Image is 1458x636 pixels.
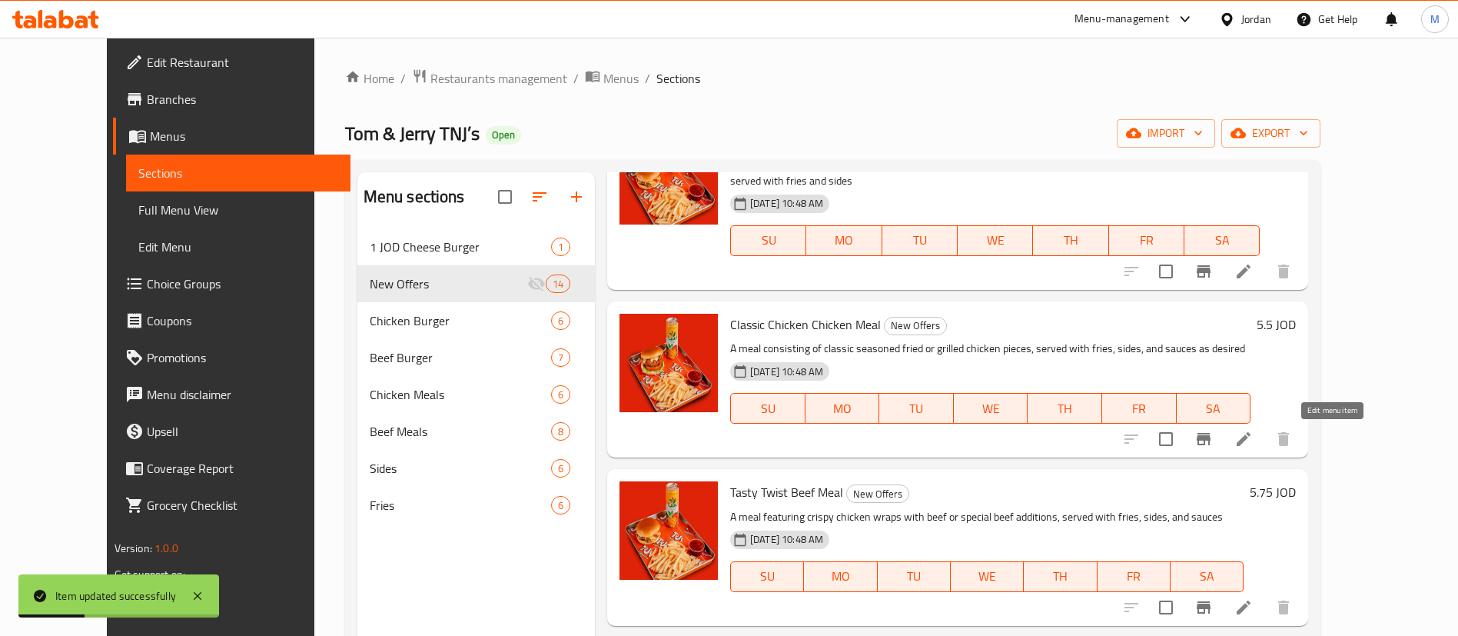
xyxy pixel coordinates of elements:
[345,68,1321,88] nav: breadcrumb
[147,275,338,293] span: Choice Groups
[810,565,871,588] span: MO
[812,229,875,251] span: MO
[878,561,951,592] button: TU
[113,44,350,81] a: Edit Restaurant
[954,393,1028,424] button: WE
[1074,10,1169,28] div: Menu-management
[430,69,567,88] span: Restaurants management
[805,393,880,424] button: MO
[885,317,946,335] span: New Offers
[551,238,570,256] div: items
[357,302,595,339] div: Chicken Burger6
[370,311,551,330] span: Chicken Burger
[55,588,176,604] div: Item updated successfully
[370,496,551,514] span: Fries
[551,348,570,367] div: items
[888,229,952,251] span: TU
[730,339,1250,358] p: A meal consisting of classic seasoned fried or grilled chicken pieces, served with fries, sides, ...
[147,422,338,441] span: Upsell
[1024,561,1097,592] button: TH
[113,339,350,376] a: Promotions
[370,385,551,404] div: Chicken Meals
[1257,314,1296,335] h6: 5.5 JOD
[552,498,570,513] span: 6
[585,68,639,88] a: Menus
[370,348,551,367] span: Beef Burger
[804,561,877,592] button: MO
[147,385,338,404] span: Menu disclaimer
[884,565,945,588] span: TU
[882,225,958,256] button: TU
[847,485,908,503] span: New Offers
[364,185,465,208] h2: Menu sections
[552,425,570,439] span: 8
[370,422,551,441] span: Beef Meals
[1265,253,1302,290] button: delete
[126,191,350,228] a: Full Menu View
[1028,393,1102,424] button: TH
[1185,589,1222,626] button: Branch-specific-item
[1234,262,1253,281] a: Edit menu item
[552,388,570,402] span: 6
[552,240,570,255] span: 1
[846,484,909,503] div: New Offers
[546,277,570,291] span: 14
[521,178,558,215] span: Sort sections
[551,459,570,478] div: items
[147,90,338,108] span: Branches
[552,461,570,476] span: 6
[744,365,829,379] span: [DATE] 10:48 AM
[603,69,639,88] span: Menus
[1098,561,1171,592] button: FR
[138,201,338,219] span: Full Menu View
[1265,589,1302,626] button: delete
[730,313,881,336] span: Classic Chicken Chicken Meal
[1183,398,1245,420] span: SA
[656,69,700,88] span: Sections
[486,128,521,142] span: Open
[730,508,1244,527] p: A meal featuring crispy chicken wraps with beef or special beef additions, served with fries, sid...
[1104,565,1164,588] span: FR
[113,376,350,413] a: Menu disclaimer
[370,238,551,256] span: 1 JOD Cheese Burger
[806,225,882,256] button: MO
[552,314,570,328] span: 6
[964,229,1027,251] span: WE
[113,302,350,339] a: Coupons
[1109,225,1184,256] button: FR
[357,487,595,524] div: Fries6
[345,69,394,88] a: Home
[1241,11,1271,28] div: Jordan
[551,311,570,330] div: items
[957,565,1018,588] span: WE
[1129,124,1203,143] span: import
[486,126,521,145] div: Open
[1150,423,1182,455] span: Select to update
[879,393,954,424] button: TU
[113,413,350,450] a: Upsell
[619,481,718,580] img: Tasty Twist Beef Meal
[1265,421,1302,458] button: delete
[115,538,152,558] span: Version:
[551,496,570,514] div: items
[744,532,829,547] span: [DATE] 10:48 AM
[812,398,874,420] span: MO
[154,538,178,558] span: 1.0.0
[1171,561,1244,592] button: SA
[138,164,338,182] span: Sections
[1030,565,1091,588] span: TH
[113,487,350,524] a: Grocery Checklist
[737,229,800,251] span: SU
[126,155,350,191] a: Sections
[1185,421,1222,458] button: Branch-specific-item
[730,561,804,592] button: SU
[1150,591,1182,624] span: Select to update
[357,265,595,302] div: New Offers14
[1177,565,1237,588] span: SA
[1184,225,1260,256] button: SA
[126,228,350,265] a: Edit Menu
[357,376,595,413] div: Chicken Meals6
